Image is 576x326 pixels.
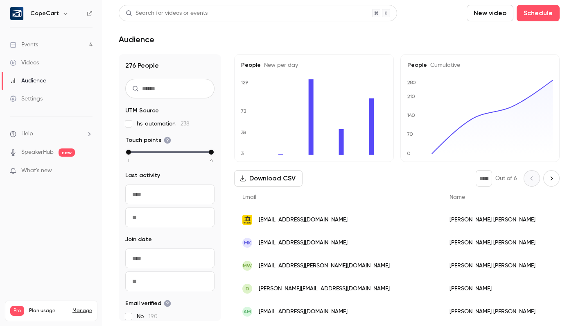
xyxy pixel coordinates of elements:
div: max [209,150,214,155]
h1: Audience [119,34,154,44]
span: New per day [261,62,298,68]
div: [PERSON_NAME] [PERSON_NAME] [441,208,562,231]
span: [EMAIL_ADDRESS][DOMAIN_NAME] [259,239,348,247]
text: 140 [407,113,415,119]
span: [PERSON_NAME][EMAIL_ADDRESS][DOMAIN_NAME] [259,285,390,293]
div: [PERSON_NAME] [441,277,562,300]
a: SpeakerHub [21,148,54,157]
span: 190 [149,314,158,319]
button: Next page [543,170,560,187]
span: No [137,312,158,321]
text: 210 [407,93,415,99]
text: 129 [241,80,248,85]
text: 70 [407,132,413,137]
li: help-dropdown-opener [10,130,93,138]
span: Help [21,130,33,138]
h1: 276 People [125,61,215,71]
div: [PERSON_NAME] [PERSON_NAME] [441,231,562,254]
span: [EMAIL_ADDRESS][DOMAIN_NAME] [259,308,348,316]
span: Touch points [125,136,171,144]
div: Events [10,41,38,49]
span: hs_automation [137,120,190,128]
span: Last activity [125,171,160,180]
text: 38 [241,130,246,135]
div: [PERSON_NAME] [PERSON_NAME] [441,300,562,323]
div: Settings [10,95,43,103]
span: 4 [210,157,213,164]
span: D [246,285,249,292]
span: 1 [128,157,129,164]
span: What's new [21,166,52,175]
text: 0 [407,150,411,156]
span: Plan usage [29,308,68,314]
a: Manage [72,308,92,314]
button: New video [467,5,513,21]
img: web.de [242,215,252,225]
text: 3 [241,150,244,156]
text: 73 [241,108,246,114]
div: Audience [10,77,46,85]
span: new [59,148,75,157]
span: [EMAIL_ADDRESS][DOMAIN_NAME] [259,216,348,224]
span: Join date [125,235,152,244]
button: Download CSV [234,170,303,187]
p: Out of 6 [495,174,517,182]
h6: CopeCart [30,9,59,18]
h5: People [241,61,387,69]
span: UTM Source [125,107,159,115]
div: min [126,150,131,155]
span: Email verified [125,299,171,308]
span: Pro [10,306,24,316]
span: [EMAIL_ADDRESS][PERSON_NAME][DOMAIN_NAME] [259,262,390,270]
text: 280 [407,80,416,85]
h5: People [407,61,553,69]
span: AM [244,308,251,315]
iframe: Noticeable Trigger [83,167,93,175]
span: Email [242,194,256,200]
button: Schedule [517,5,560,21]
img: CopeCart [10,7,23,20]
div: Search for videos or events [126,9,208,18]
span: Name [450,194,465,200]
span: Cumulative [427,62,460,68]
span: MK [244,239,251,246]
span: MW [243,262,252,269]
span: 238 [181,121,190,127]
div: [PERSON_NAME] [PERSON_NAME] [441,254,562,277]
div: Videos [10,59,39,67]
